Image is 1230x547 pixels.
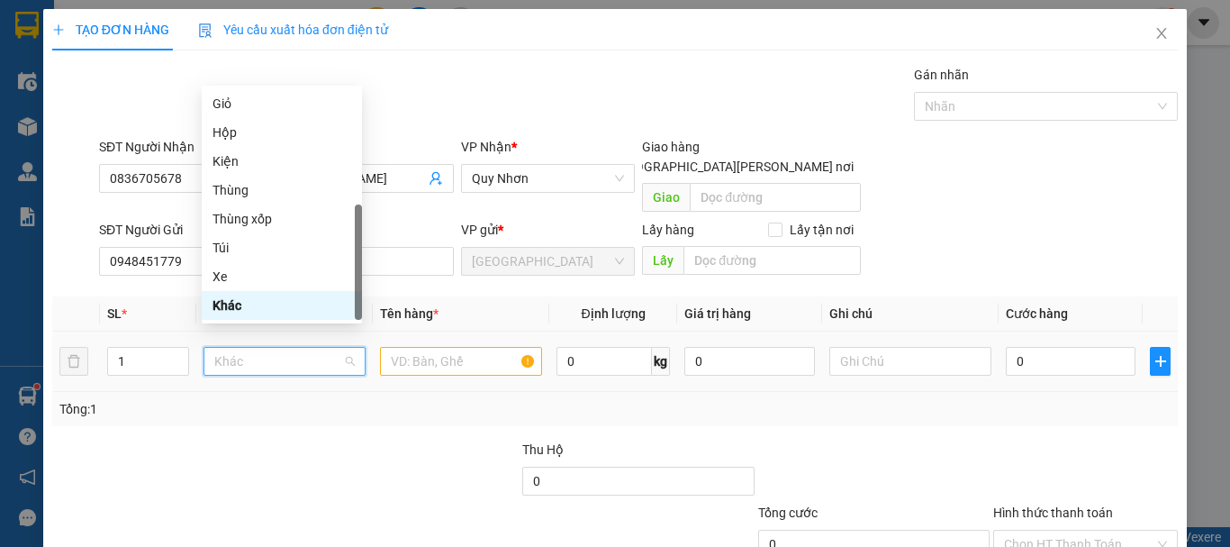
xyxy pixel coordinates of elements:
[198,23,388,37] span: Yêu cầu xuất hóa đơn điện tử
[202,118,362,147] div: Hộp
[59,347,88,376] button: delete
[608,157,861,177] span: [GEOGRAPHIC_DATA][PERSON_NAME] nơi
[99,137,273,157] div: SĐT Người Nhận
[380,347,542,376] input: VD: Bàn, Ghế
[782,220,861,240] span: Lấy tận nơi
[9,77,124,136] li: VP [GEOGRAPHIC_DATA]
[1136,9,1187,59] button: Close
[213,180,351,200] div: Thùng
[1150,347,1171,376] button: plus
[642,246,683,275] span: Lấy
[581,306,645,321] span: Định lượng
[52,23,169,37] span: TẠO ĐƠN HÀNG
[213,238,351,258] div: Túi
[202,147,362,176] div: Kiện
[59,399,476,419] div: Tổng: 1
[202,205,362,233] div: Thùng xốp
[198,23,213,38] img: icon
[168,348,188,361] span: Increase Value
[280,220,454,240] div: Người gửi
[202,262,362,291] div: Xe
[202,176,362,205] div: Thùng
[213,123,351,142] div: Hộp
[202,291,362,320] div: Khác
[213,209,351,229] div: Thùng xốp
[107,306,122,321] span: SL
[642,223,694,237] span: Lấy hàng
[213,151,351,171] div: Kiện
[174,363,185,374] span: down
[213,94,351,114] div: Giỏ
[124,77,240,136] li: VP [GEOGRAPHIC_DATA]
[642,140,700,154] span: Giao hàng
[202,233,362,262] div: Túi
[429,171,443,186] span: user-add
[213,296,351,315] div: Khác
[1006,306,1068,321] span: Cước hàng
[993,506,1113,520] label: Hình thức thanh toán
[758,506,818,520] span: Tổng cước
[683,246,861,275] input: Dọc đường
[822,296,999,332] th: Ghi chú
[380,306,439,321] span: Tên hàng
[99,220,273,240] div: SĐT Người Gửi
[684,347,814,376] input: 0
[914,68,969,82] label: Gán nhãn
[642,183,690,212] span: Giao
[522,442,564,457] span: Thu Hộ
[214,348,355,375] span: Khác
[1151,354,1170,369] span: plus
[213,267,351,287] div: Xe
[168,361,188,375] span: Decrease Value
[1154,26,1169,41] span: close
[280,137,454,157] div: Người nhận
[690,183,861,212] input: Dọc đường
[472,165,624,192] span: Quy Nhơn
[174,351,185,361] span: up
[461,220,635,240] div: VP gửi
[202,89,362,118] div: Giỏ
[652,347,670,376] span: kg
[684,306,751,321] span: Giá trị hàng
[472,248,624,275] span: Đà Lạt
[829,347,991,376] input: Ghi Chú
[461,140,511,154] span: VP Nhận
[52,23,65,36] span: plus
[9,9,261,43] li: Thanh Thuỷ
